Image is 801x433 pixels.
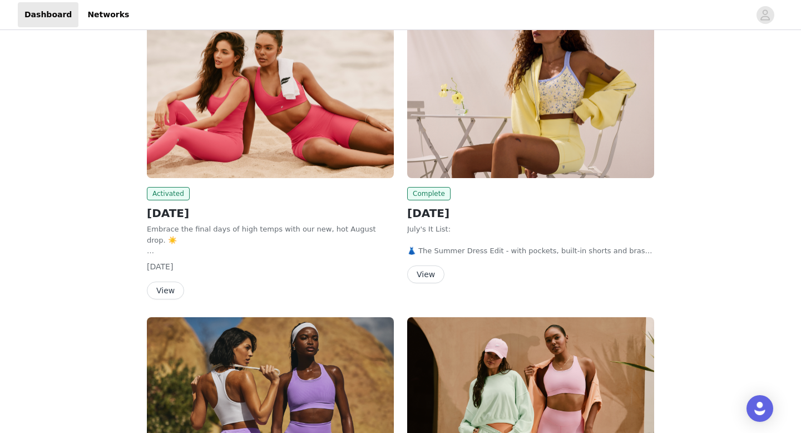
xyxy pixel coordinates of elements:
p: 👗 The Summer Dress Edit - with pockets, built-in shorts and bras, of course. [407,245,654,257]
span: [DATE] [147,262,173,271]
p: July's It List: [407,224,654,235]
button: View [407,265,444,283]
span: Complete [407,187,451,200]
div: avatar [760,6,770,24]
a: View [147,287,184,295]
p: Embrace the final days of high temps with our new, hot August drop. ☀️ [147,224,394,245]
a: Dashboard [18,2,78,27]
h2: [DATE] [147,205,394,222]
h2: [DATE] [407,205,654,222]
div: Open Intercom Messenger [746,395,773,422]
a: View [407,270,444,279]
a: Networks [81,2,136,27]
button: View [147,282,184,299]
span: Activated [147,187,190,200]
